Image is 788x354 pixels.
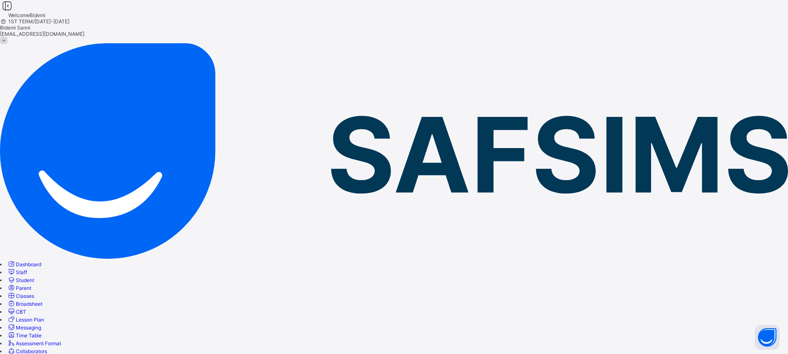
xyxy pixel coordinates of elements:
[7,332,42,339] a: Time Table
[7,340,61,347] a: Assessment Format
[8,12,45,18] span: Welcome Bidemi
[7,285,31,291] a: Parent
[7,324,41,331] a: Messaging
[7,301,42,307] a: Broadsheet
[7,309,26,315] a: CBT
[16,324,41,331] span: Messaging
[16,261,41,267] span: Dashboard
[7,293,34,299] a: Classes
[16,301,42,307] span: Broadsheet
[7,261,41,267] a: Dashboard
[7,317,44,323] a: Lesson Plan
[16,309,26,315] span: CBT
[7,269,27,275] a: Staff
[16,293,34,299] span: Classes
[16,317,44,323] span: Lesson Plan
[16,340,61,347] span: Assessment Format
[16,269,27,275] span: Staff
[755,325,780,350] button: Open asap
[16,277,34,283] span: Student
[7,277,34,283] a: Student
[16,285,31,291] span: Parent
[16,332,42,339] span: Time Table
